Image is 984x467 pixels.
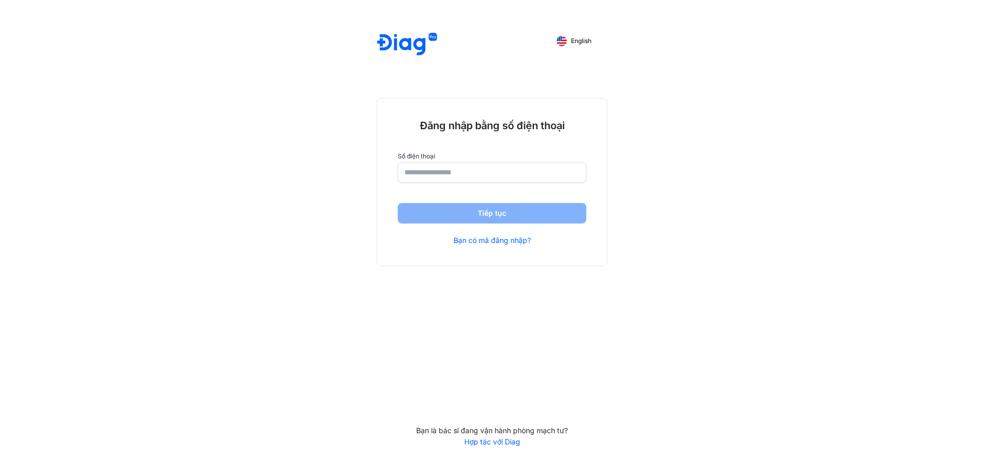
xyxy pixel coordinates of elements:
[454,236,531,245] a: Bạn có mã đăng nhập?
[557,36,567,46] img: English
[377,33,437,57] img: logo
[377,426,607,435] div: Bạn là bác sĩ đang vận hành phòng mạch tư?
[398,119,586,132] div: Đăng nhập bằng số điện thoại
[549,33,599,49] button: English
[398,203,586,224] button: Tiếp tục
[377,437,607,446] a: Hợp tác với Diag
[398,153,586,160] label: Số điện thoại
[571,37,591,45] span: English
